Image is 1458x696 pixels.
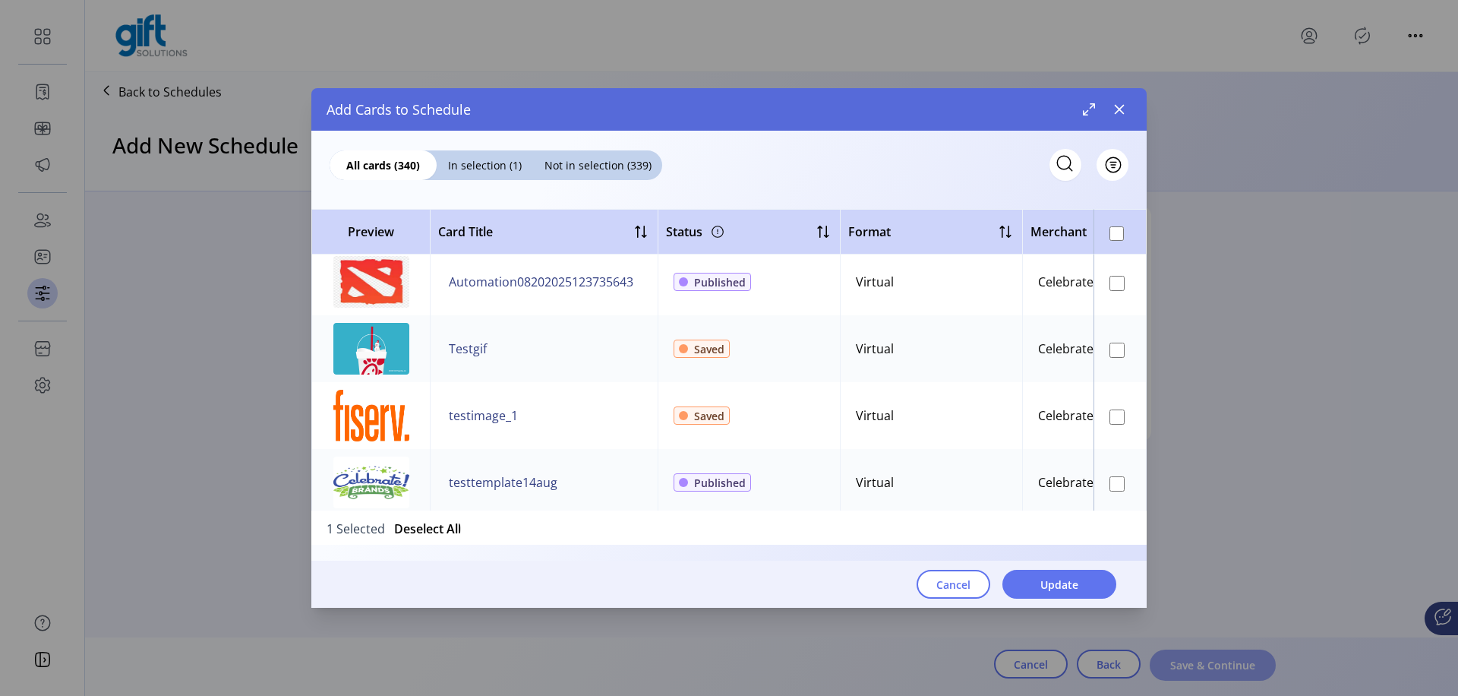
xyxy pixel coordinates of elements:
span: Cancel [936,577,970,593]
div: All cards (340) [330,150,437,180]
div: Virtual [856,273,894,291]
button: Automation08202025123735643 [446,270,636,294]
button: testimage_1 [446,403,521,428]
img: preview [333,390,409,441]
button: Cancel [917,570,990,599]
div: Celebrate Brands [1038,340,1138,358]
span: In selection (1) [437,157,533,173]
button: testtemplate14aug [446,470,560,495]
span: Update [1040,577,1078,593]
img: preview [333,256,409,308]
span: Add Cards to Schedule [327,100,471,120]
span: Published [694,475,746,491]
img: preview [333,323,409,375]
div: Virtual [856,407,894,425]
span: Saved [694,408,724,424]
span: testtemplate14aug [449,473,557,492]
div: Celebrate Brands [1038,273,1138,291]
span: Preview [320,223,422,241]
button: Update [1002,570,1116,599]
span: Card Title [438,223,493,241]
button: Maximize [1077,97,1101,122]
span: Automation08202025123735643 [449,273,633,291]
div: Celebrate Brands [1038,407,1138,425]
div: Not in selection (339) [533,150,662,180]
div: Celebrate Brands [1038,473,1138,492]
span: Saved [694,341,724,357]
span: Published [694,274,746,290]
span: Merchant [1030,223,1087,241]
button: Filter Button [1097,149,1128,181]
span: All cards (340) [330,157,437,173]
span: Format [848,223,891,241]
img: preview [333,457,409,508]
span: testimage_1 [449,407,518,425]
button: Deselect All [394,520,461,538]
span: Not in selection (339) [533,157,662,173]
div: Virtual [856,340,894,358]
div: Virtual [856,473,894,492]
button: Testgif [446,337,490,361]
div: Status [666,220,727,244]
span: Testgif [449,340,487,358]
span: 1 Selected [327,520,385,536]
div: In selection (1) [437,150,533,180]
